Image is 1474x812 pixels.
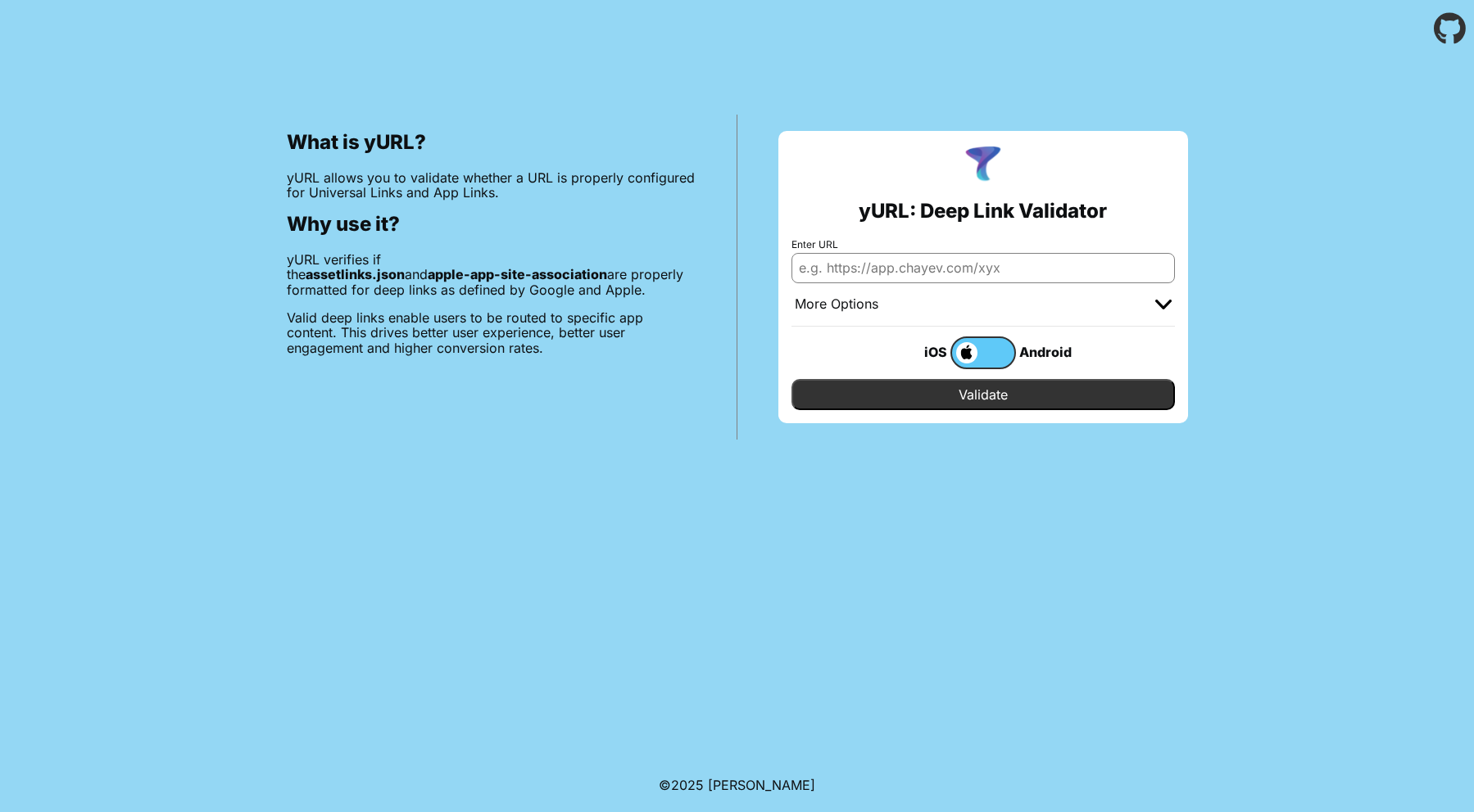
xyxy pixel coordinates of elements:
input: e.g. https://app.chayev.com/xyx [791,253,1175,282]
label: Enter URL [791,239,1175,250]
img: yURL Logo [962,144,1005,187]
b: assetlinks.json [306,266,405,282]
a: Michael Ibragimchayev's Personal Site [708,777,815,793]
input: Validate [791,379,1175,410]
h2: yURL: Deep Link Validator [859,200,1107,223]
h2: What is yURL? [287,131,696,154]
span: 2025 [671,777,704,793]
p: Valid deep links enable users to be routed to specific app content. This drives better user exper... [287,310,696,355]
div: Android [1016,341,1082,363]
p: yURL allows you to validate whether a URL is properly configured for Universal Links and App Links. [287,170,696,201]
img: chevron [1155,300,1172,309]
b: apple-app-site-association [428,266,607,282]
p: yURL verifies if the and are properly formatted for deep links as defined by Google and Apple. [287,252,696,297]
div: More Options [795,296,878,313]
footer: © [659,758,815,812]
div: iOS [885,341,950,363]
h2: Why use it? [287,213,696,236]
